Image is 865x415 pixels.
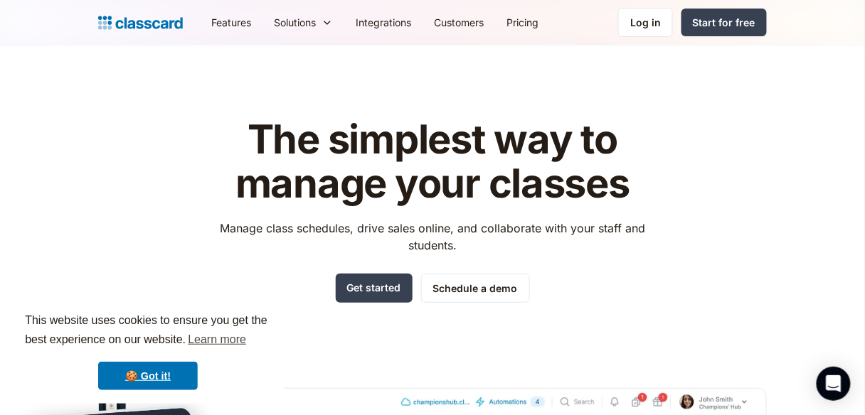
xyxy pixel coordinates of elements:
[618,8,673,37] a: Log in
[262,6,344,38] div: Solutions
[274,15,316,30] div: Solutions
[423,6,495,38] a: Customers
[207,220,659,254] p: Manage class schedules, drive sales online, and collaborate with your staff and students.
[630,15,661,30] div: Log in
[98,13,183,33] a: home
[681,9,767,36] a: Start for free
[207,118,659,205] h1: The simplest way to manage your classes
[421,274,530,303] a: Schedule a demo
[186,329,248,350] a: learn more about cookies
[25,312,271,350] span: This website uses cookies to ensure you get the best experience on our website.
[693,15,755,30] div: Start for free
[98,362,198,390] a: dismiss cookie message
[200,6,262,38] a: Features
[336,274,413,303] a: Get started
[344,6,423,38] a: Integrations
[817,367,851,401] div: Open Intercom Messenger
[495,6,550,38] a: Pricing
[11,298,285,404] div: cookieconsent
